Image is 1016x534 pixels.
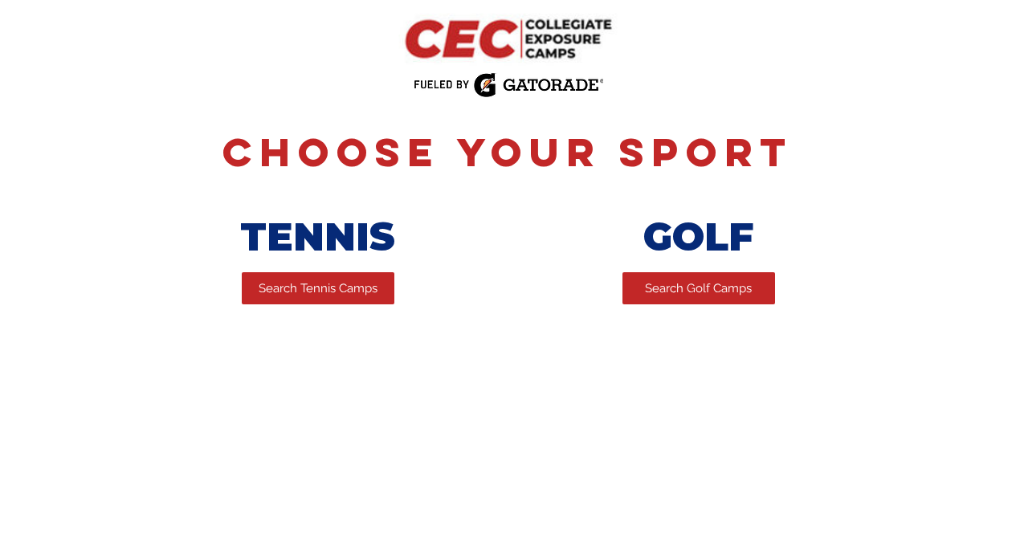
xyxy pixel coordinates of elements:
span: Search Tennis Camps [259,280,377,297]
a: Search Tennis Camps [242,272,394,304]
span: Choose Your Sport [222,127,794,177]
span: GOLF [643,214,753,260]
img: CEC Logo Primary.png [385,6,631,71]
span: TENNIS [240,214,395,260]
img: Fueled by Gatorade.png [413,72,603,98]
span: Search Golf Camps [645,280,752,297]
a: Search Golf Camps [622,272,775,304]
